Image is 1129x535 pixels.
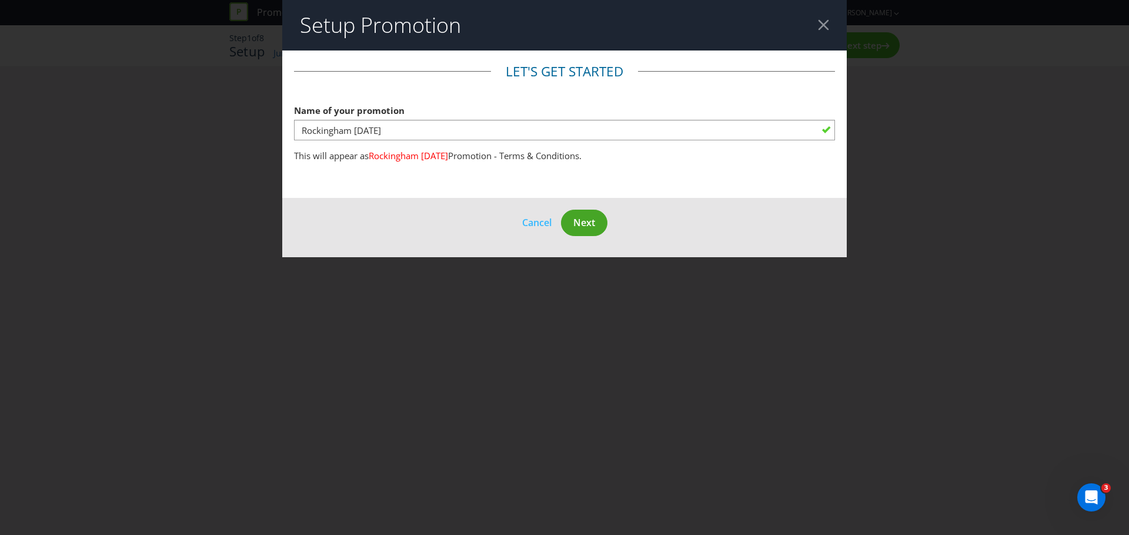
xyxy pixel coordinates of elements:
span: This will appear as [294,150,369,161]
span: Rockingham [DATE] [369,150,448,161]
button: Cancel [522,215,552,230]
span: Cancel [522,216,552,229]
input: e.g. My Promotion [294,120,835,140]
span: 3 [1101,483,1111,493]
span: Next [573,216,595,229]
span: Promotion - Terms & Conditions. [448,150,582,161]
button: Next [561,210,607,236]
span: Name of your promotion [294,105,405,116]
h2: Setup Promotion [300,14,461,37]
iframe: Intercom live chat [1077,483,1105,512]
legend: Let's get started [491,62,638,81]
